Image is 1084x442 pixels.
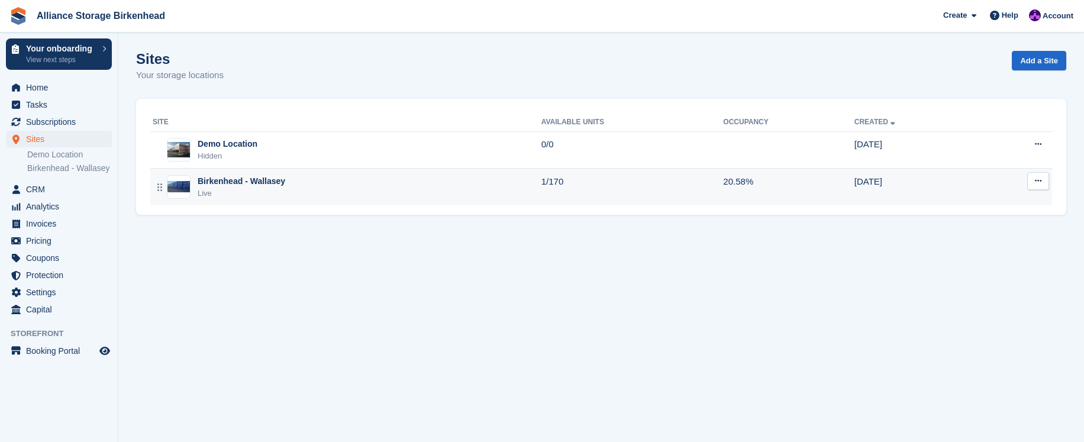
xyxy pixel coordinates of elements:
[26,250,97,266] span: Coupons
[167,181,190,192] img: Image of Birkenhead - Wallasey site
[26,301,97,318] span: Capital
[1012,51,1066,70] a: Add a Site
[6,343,112,359] a: menu
[98,344,112,358] a: Preview store
[26,54,96,65] p: View next steps
[26,114,97,130] span: Subscriptions
[6,284,112,301] a: menu
[26,267,97,283] span: Protection
[26,233,97,249] span: Pricing
[6,114,112,130] a: menu
[26,79,97,96] span: Home
[6,267,112,283] a: menu
[541,113,724,132] th: Available Units
[26,44,96,53] p: Your onboarding
[26,131,97,147] span: Sites
[723,169,854,205] td: 20.58%
[198,150,257,162] div: Hidden
[854,131,980,169] td: [DATE]
[11,328,118,340] span: Storefront
[27,163,112,174] a: Birkenhead - Wallasey
[6,233,112,249] a: menu
[26,198,97,215] span: Analytics
[1043,10,1073,22] span: Account
[6,181,112,198] a: menu
[167,142,190,157] img: Image of Demo Location site
[32,6,170,25] a: Alliance Storage Birkenhead
[943,9,967,21] span: Create
[9,7,27,25] img: stora-icon-8386f47178a22dfd0bd8f6a31ec36ba5ce8667c1dd55bd0f319d3a0aa187defe.svg
[6,79,112,96] a: menu
[1002,9,1018,21] span: Help
[723,113,854,132] th: Occupancy
[198,188,285,199] div: Live
[541,131,724,169] td: 0/0
[6,198,112,215] a: menu
[6,250,112,266] a: menu
[6,96,112,113] a: menu
[136,51,224,67] h1: Sites
[1029,9,1041,21] img: Romilly Norton
[27,149,112,160] a: Demo Location
[854,169,980,205] td: [DATE]
[6,215,112,232] a: menu
[26,96,97,113] span: Tasks
[136,69,224,82] p: Your storage locations
[26,215,97,232] span: Invoices
[198,175,285,188] div: Birkenhead - Wallasey
[198,138,257,150] div: Demo Location
[26,343,97,359] span: Booking Portal
[6,38,112,70] a: Your onboarding View next steps
[6,301,112,318] a: menu
[6,131,112,147] a: menu
[26,284,97,301] span: Settings
[854,118,898,126] a: Created
[150,113,541,132] th: Site
[26,181,97,198] span: CRM
[541,169,724,205] td: 1/170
